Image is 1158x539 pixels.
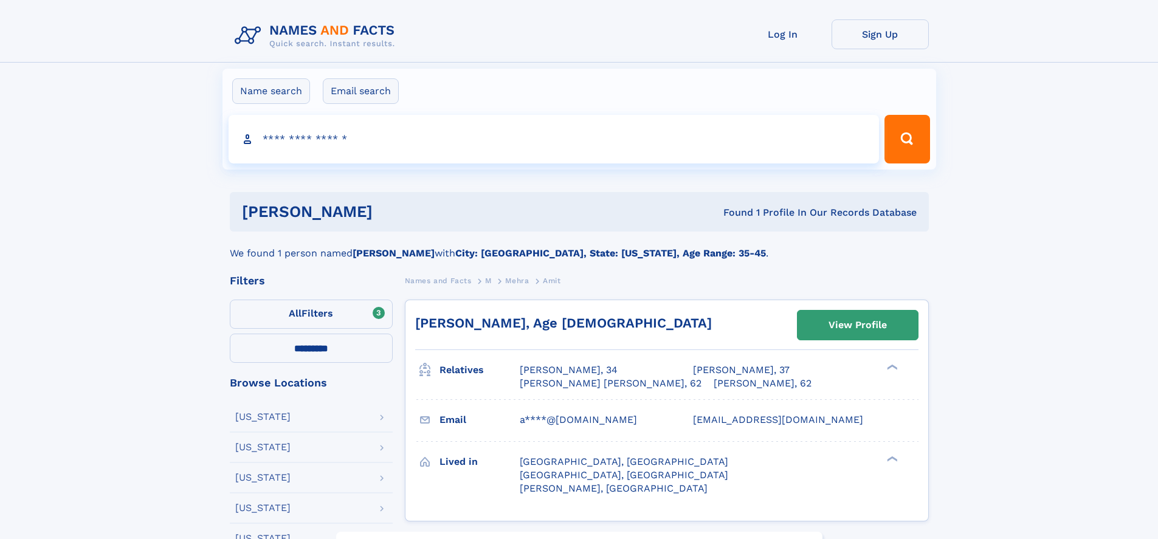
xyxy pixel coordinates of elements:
a: [PERSON_NAME] [PERSON_NAME], 62 [520,377,701,390]
span: M [485,276,492,285]
input: search input [229,115,880,163]
h3: Relatives [439,360,520,380]
a: M [485,273,492,288]
span: [GEOGRAPHIC_DATA], [GEOGRAPHIC_DATA] [520,469,728,481]
span: All [289,307,302,319]
div: Browse Locations [230,377,393,388]
label: Filters [230,300,393,329]
div: View Profile [829,311,887,339]
a: Mehra [505,273,529,288]
label: Email search [323,78,399,104]
span: [EMAIL_ADDRESS][DOMAIN_NAME] [693,414,863,425]
a: Sign Up [832,19,929,49]
div: [US_STATE] [235,442,291,452]
a: [PERSON_NAME], Age [DEMOGRAPHIC_DATA] [415,315,712,331]
span: [PERSON_NAME], [GEOGRAPHIC_DATA] [520,482,708,494]
h3: Lived in [439,451,520,472]
div: Filters [230,275,393,286]
a: [PERSON_NAME], 62 [714,377,812,390]
h1: [PERSON_NAME] [242,204,548,219]
b: City: [GEOGRAPHIC_DATA], State: [US_STATE], Age Range: 35-45 [455,247,766,259]
span: Mehra [505,276,529,285]
div: Found 1 Profile In Our Records Database [548,206,917,219]
div: [US_STATE] [235,503,291,513]
img: Logo Names and Facts [230,19,405,52]
a: Log In [734,19,832,49]
span: [GEOGRAPHIC_DATA], [GEOGRAPHIC_DATA] [520,456,728,467]
a: [PERSON_NAME], 37 [693,363,790,377]
a: Names and Facts [405,273,472,288]
div: ❯ [884,363,898,371]
label: Name search [232,78,310,104]
a: [PERSON_NAME], 34 [520,363,618,377]
div: [US_STATE] [235,412,291,422]
div: ❯ [884,455,898,462]
div: We found 1 person named with . [230,232,929,261]
div: [US_STATE] [235,473,291,482]
h3: Email [439,410,520,430]
a: View Profile [798,311,918,340]
span: Amit [543,276,560,285]
b: [PERSON_NAME] [353,247,435,259]
button: Search Button [884,115,929,163]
